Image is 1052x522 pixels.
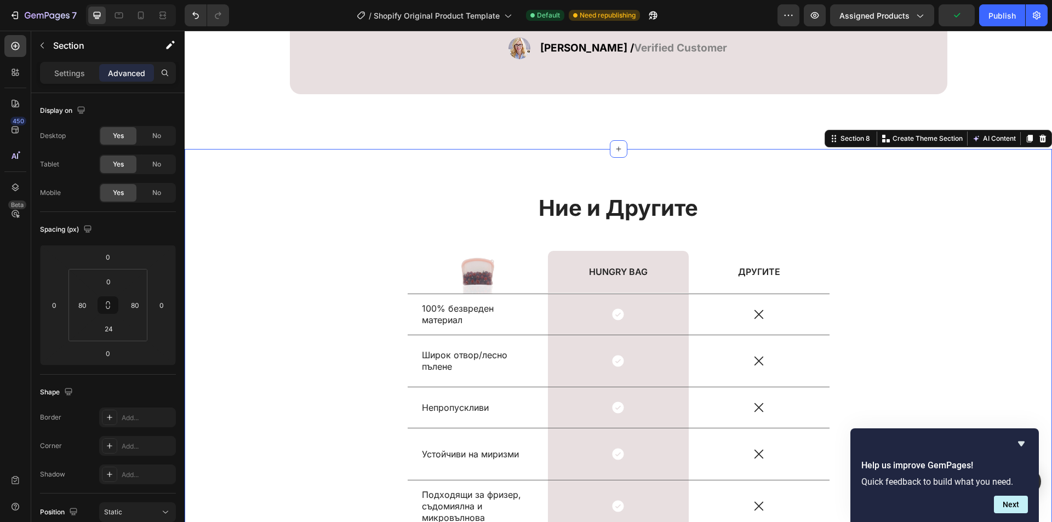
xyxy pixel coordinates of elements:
div: Beta [8,200,26,209]
p: HUNGRY BAG [364,236,503,247]
h2: Ние и Другите [223,162,645,193]
input: 0px [98,273,119,290]
div: Undo/Redo [185,4,229,26]
p: Advanced [108,67,145,79]
input: 0 [97,345,119,362]
div: Tablet [40,159,59,169]
div: Add... [122,441,173,451]
button: Static [99,502,176,522]
input: 0 [46,297,62,313]
p: Section [53,39,143,52]
div: Shadow [40,469,65,479]
span: Yes [113,131,124,141]
p: Подходящи за фризер, съдомиялна и микровълнова [237,458,350,492]
input: 0 [97,249,119,265]
div: Help us improve GemPages! [861,437,1028,513]
div: Publish [988,10,1016,21]
input: xl [98,320,119,337]
span: Default [537,10,560,20]
div: Corner [40,441,62,451]
div: Desktop [40,131,66,141]
div: Section 8 [654,103,688,113]
button: 7 [4,4,82,26]
span: Shopify Original Product Template [374,10,500,21]
button: Assigned Products [830,4,934,26]
input: 0 [153,297,170,313]
h2: Help us improve GemPages! [861,459,1028,472]
p: Settings [54,67,85,79]
div: Display on [40,104,88,118]
span: Yes [113,159,124,169]
input: 80px [74,297,90,313]
span: Static [104,508,122,516]
p: Широк отвор/лесно пълене [237,319,350,342]
p: 7 [72,9,77,22]
div: Shape [40,385,75,400]
button: Publish [979,4,1025,26]
button: AI Content [785,101,833,114]
span: Need republishing [580,10,636,20]
div: Border [40,412,61,422]
p: Устойчиви на миризми [237,418,350,429]
input: 80px [127,297,143,313]
div: Add... [122,470,173,480]
span: No [152,131,161,141]
p: Quick feedback to build what you need. [861,477,1028,487]
div: Mobile [40,188,61,198]
p: ДРУГИТЕ [505,236,644,247]
span: No [152,159,161,169]
div: 450 [10,117,26,125]
span: Yes [113,188,124,198]
p: 100% безвреден материал [237,272,350,295]
button: Hide survey [1015,437,1028,450]
div: Position [40,505,80,520]
div: Add... [122,413,173,423]
span: No [152,188,161,198]
span: Assigned Products [839,10,910,21]
iframe: Design area [185,31,1052,522]
img: gempages_584974832639148891-73620b69-b6c1-4aed-b547-6c4fdda2bf50.webp [271,219,315,263]
span: / [369,10,371,21]
p: Create Theme Section [708,103,778,113]
button: Next question [994,496,1028,513]
p: Непропускливи [237,371,350,383]
div: Spacing (px) [40,222,94,237]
